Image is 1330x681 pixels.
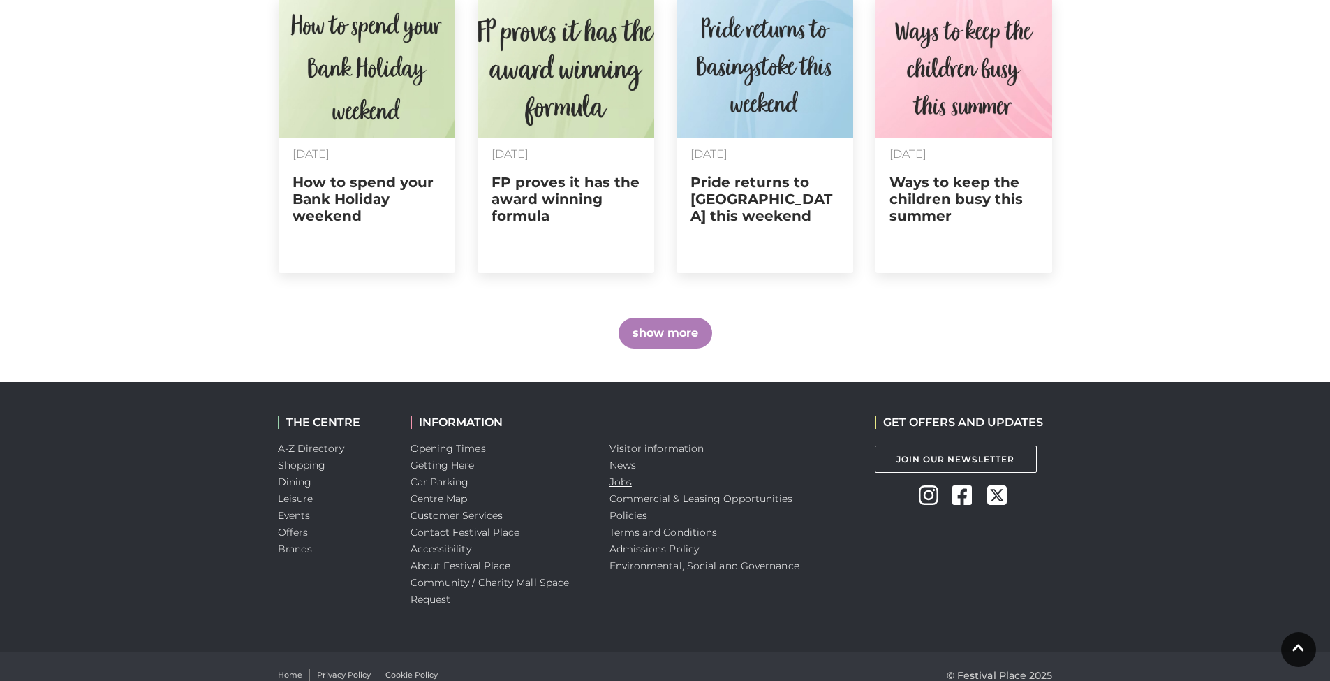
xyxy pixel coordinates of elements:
[609,559,799,572] a: Environmental, Social and Governance
[278,543,313,555] a: Brands
[293,174,441,224] h2: How to spend your Bank Holiday weekend
[492,148,640,160] p: [DATE]
[278,509,311,522] a: Events
[317,669,371,681] a: Privacy Policy
[875,446,1037,473] a: Join Our Newsletter
[278,669,302,681] a: Home
[492,174,640,224] h2: FP proves it has the award winning formula
[411,526,520,539] a: Contact Festival Place
[690,174,839,224] h2: Pride returns to [GEOGRAPHIC_DATA] this weekend
[278,492,313,505] a: Leisure
[411,543,471,555] a: Accessibility
[278,416,390,429] h2: THE CENTRE
[875,416,1043,429] h2: GET OFFERS AND UPDATES
[278,526,309,539] a: Offers
[411,459,475,471] a: Getting Here
[619,318,712,349] button: show more
[411,416,589,429] h2: INFORMATION
[609,476,632,488] a: Jobs
[278,459,326,471] a: Shopping
[411,559,511,572] a: About Festival Place
[411,476,469,488] a: Car Parking
[609,459,636,471] a: News
[411,509,503,522] a: Customer Services
[690,148,839,160] p: [DATE]
[411,576,570,606] a: Community / Charity Mall Space Request
[385,669,438,681] a: Cookie Policy
[609,509,648,522] a: Policies
[411,442,486,455] a: Opening Times
[278,476,312,488] a: Dining
[889,148,1038,160] p: [DATE]
[609,526,718,539] a: Terms and Conditions
[293,148,441,160] p: [DATE]
[889,174,1038,224] h2: Ways to keep the children busy this summer
[609,543,700,555] a: Admissions Policy
[278,442,344,455] a: A-Z Directory
[609,442,704,455] a: Visitor information
[411,492,468,505] a: Centre Map
[609,492,793,505] a: Commercial & Leasing Opportunities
